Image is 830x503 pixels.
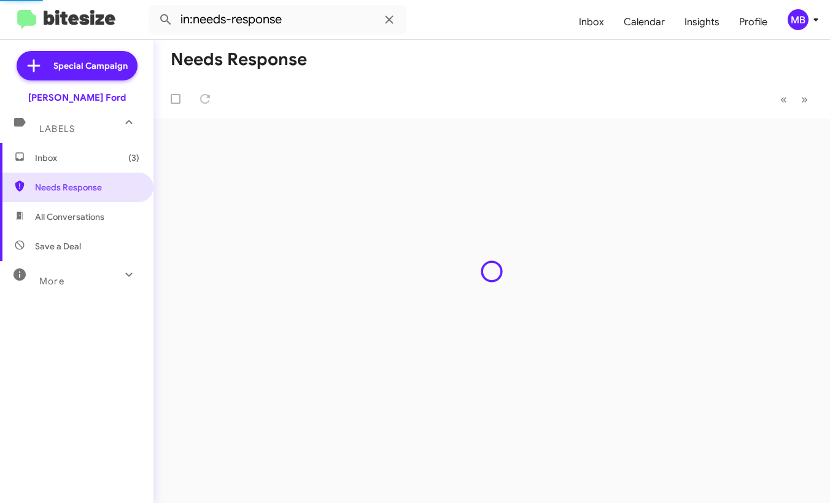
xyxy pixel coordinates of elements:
span: All Conversations [35,211,104,223]
a: Insights [675,4,729,40]
span: Save a Deal [35,240,81,252]
a: Special Campaign [17,51,138,80]
button: Previous [773,87,794,112]
a: Profile [729,4,777,40]
div: [PERSON_NAME] Ford [28,92,126,104]
div: MB [788,9,809,30]
span: (3) [128,152,139,164]
span: Special Campaign [53,60,128,72]
span: « [780,92,787,107]
a: Inbox [569,4,614,40]
span: Inbox [35,152,139,164]
h1: Needs Response [171,50,307,69]
button: MB [777,9,816,30]
nav: Page navigation example [774,87,815,112]
input: Search [149,5,406,34]
span: » [801,92,808,107]
span: Needs Response [35,181,139,193]
span: More [39,276,64,287]
a: Calendar [614,4,675,40]
span: Labels [39,123,75,135]
button: Next [794,87,815,112]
